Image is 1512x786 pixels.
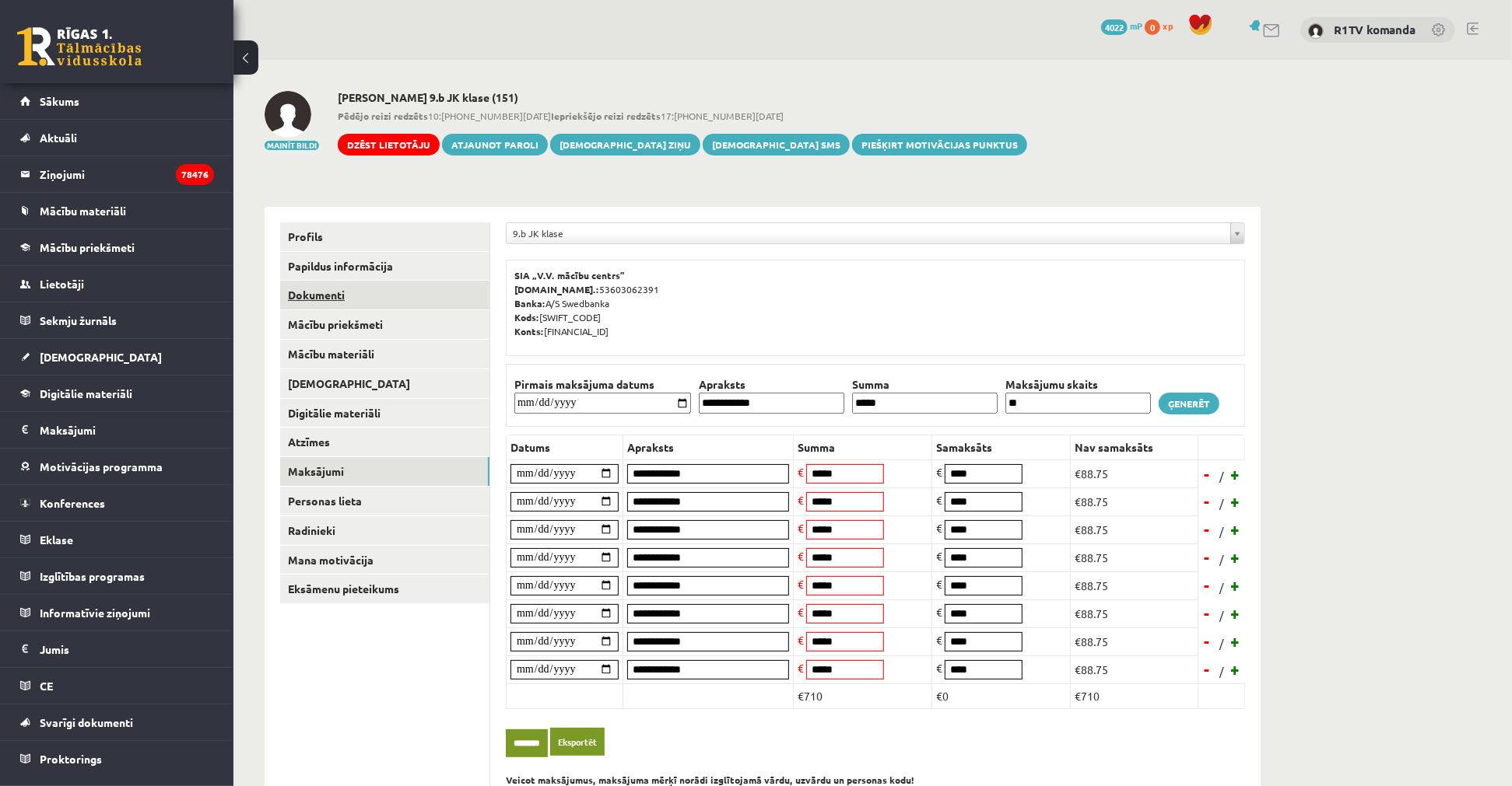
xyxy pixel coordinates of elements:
th: Maksājumu skaits [1002,376,1155,393]
a: Proktorings [20,741,214,777]
span: Konferences [40,496,105,510]
span: 4022 [1101,19,1128,35]
span: / [1218,635,1226,652]
button: Mainīt bildi [265,141,319,150]
td: €88.75 [1071,571,1198,599]
span: € [936,549,942,563]
a: Rīgas 1. Tālmācības vidusskola [17,27,142,66]
a: - [1200,658,1216,681]
span: / [1218,495,1226,512]
img: Gustavs Lapsa [265,91,311,138]
a: Radinieki [280,516,489,545]
td: €88.75 [1071,459,1198,487]
a: Izglītības programas [20,558,214,594]
span: € [936,577,942,591]
a: Personas lieta [280,487,489,515]
td: €88.75 [1071,543,1198,571]
span: / [1218,523,1226,540]
span: Proktorings [40,752,102,766]
span: / [1218,607,1226,624]
span: / [1218,551,1226,568]
span: Svarīgi dokumenti [40,715,133,729]
span: Lietotāji [40,277,84,291]
span: Izglītības programas [40,569,145,583]
span: 10:[PHONE_NUMBER][DATE] 17:[PHONE_NUMBER][DATE] [338,109,1027,123]
b: Veicot maksājumus, maksājuma mērķī norādi izglītojamā vārdu, uzvārdu un personas kodu! [506,774,914,786]
span: € [936,465,942,479]
span: Eklase [40,533,73,547]
a: 0 xp [1145,19,1180,32]
a: Digitālie materiāli [20,376,214,411]
a: - [1200,546,1216,569]
td: €88.75 [1071,627,1198,655]
a: Eksportēt [550,728,605,756]
span: € [798,633,804,647]
th: Apraksts [623,435,794,459]
a: + [1228,574,1244,597]
a: Maksājumi [280,457,489,486]
a: + [1228,630,1244,653]
a: Konferences [20,485,214,521]
a: Mācību materiāli [280,340,489,369]
span: Sekmju žurnāls [40,313,117,327]
a: Jumis [20,631,214,667]
b: Konts: [514,325,544,337]
span: € [936,521,942,535]
b: [DOMAIN_NAME].: [514,283,599,295]
a: Informatīvie ziņojumi [20,595,214,631]
b: Pēdējo reizi redzēts [338,110,428,122]
span: / [1218,468,1226,484]
span: € [798,493,804,507]
a: Mācību priekšmeti [20,229,214,265]
a: Atjaunot paroli [442,134,548,155]
a: Lietotāji [20,266,214,302]
span: Jumis [40,642,69,656]
a: Mācību priekšmeti [280,310,489,339]
a: - [1200,574,1216,597]
a: R1TV komanda [1334,22,1416,37]
a: Sekmju žurnāls [20,302,214,338]
span: € [798,521,804,535]
a: [DEMOGRAPHIC_DATA] ziņu [550,134,700,155]
span: Informatīvie ziņojumi [40,606,150,620]
a: + [1228,518,1244,541]
span: € [798,549,804,563]
a: [DEMOGRAPHIC_DATA] [280,369,489,398]
span: € [936,605,942,619]
a: Eksāmenu pieteikums [280,575,489,603]
a: Mana motivācija [280,546,489,575]
i: 78476 [176,164,214,185]
a: CE [20,668,214,704]
th: Samaksāts [932,435,1071,459]
a: Atzīmes [280,428,489,456]
img: R1TV komanda [1308,23,1324,39]
a: - [1200,490,1216,513]
span: Mācību priekšmeti [40,240,135,254]
td: €0 [932,683,1071,708]
span: € [798,465,804,479]
a: + [1228,602,1244,625]
span: [DEMOGRAPHIC_DATA] [40,350,162,364]
a: Sākums [20,83,214,119]
a: Ģenerēt [1159,393,1219,414]
span: € [798,661,804,675]
span: Aktuāli [40,131,77,145]
td: €710 [794,683,932,708]
span: 0 [1145,19,1160,35]
span: / [1218,579,1226,596]
b: Iepriekšējo reizi redzēts [551,110,661,122]
a: + [1228,463,1244,486]
span: Sākums [40,94,79,108]
span: € [936,633,942,647]
span: Motivācijas programma [40,459,163,473]
a: Motivācijas programma [20,449,214,484]
span: CE [40,679,53,693]
a: - [1200,602,1216,625]
span: Digitālie materiāli [40,386,132,400]
a: - [1200,518,1216,541]
th: Pirmais maksājuma datums [510,376,695,393]
span: mP [1130,19,1142,32]
th: Summa [848,376,1002,393]
span: Mācību materiāli [40,204,126,218]
p: 53603062391 A/S Swedbanka [SWIFT_CODE] [FINANCIAL_ID] [514,268,1237,338]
